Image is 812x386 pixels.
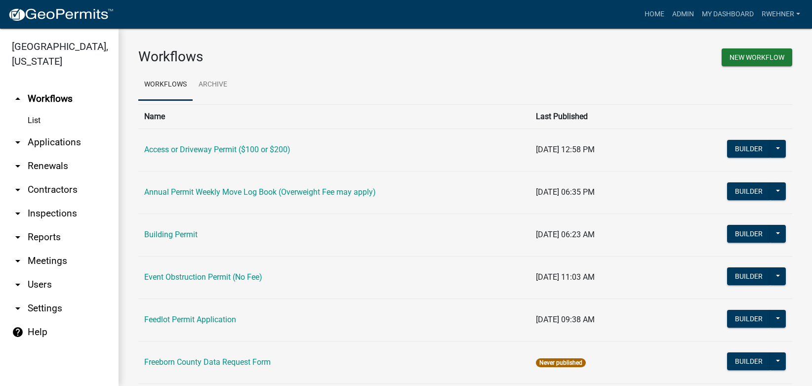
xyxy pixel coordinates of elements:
i: arrow_drop_down [12,184,24,196]
a: Workflows [138,69,193,101]
a: Building Permit [144,230,198,239]
i: arrow_drop_down [12,279,24,291]
span: [DATE] 12:58 PM [536,145,595,154]
i: arrow_drop_down [12,255,24,267]
a: Home [641,5,668,24]
a: Admin [668,5,698,24]
span: [DATE] 11:03 AM [536,272,595,282]
i: arrow_drop_down [12,208,24,219]
button: Builder [727,225,771,243]
button: Builder [727,310,771,328]
th: Last Published [530,104,698,129]
h3: Workflows [138,48,458,65]
a: Freeborn County Data Request Form [144,357,271,367]
a: Archive [193,69,233,101]
th: Name [138,104,530,129]
span: [DATE] 06:35 PM [536,187,595,197]
span: Never published [536,358,586,367]
span: [DATE] 06:23 AM [536,230,595,239]
a: Feedlot Permit Application [144,315,236,324]
button: Builder [727,267,771,285]
i: arrow_drop_down [12,302,24,314]
button: New Workflow [722,48,792,66]
i: arrow_drop_down [12,231,24,243]
i: arrow_drop_down [12,160,24,172]
button: Builder [727,140,771,158]
button: Builder [727,352,771,370]
a: Annual Permit Weekly Move Log Book (Overweight Fee may apply) [144,187,376,197]
a: rwehner [758,5,804,24]
i: help [12,326,24,338]
a: My Dashboard [698,5,758,24]
i: arrow_drop_up [12,93,24,105]
a: Event Obstruction Permit (No Fee) [144,272,262,282]
i: arrow_drop_down [12,136,24,148]
a: Access or Driveway Permit ($100 or $200) [144,145,290,154]
button: Builder [727,182,771,200]
span: [DATE] 09:38 AM [536,315,595,324]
